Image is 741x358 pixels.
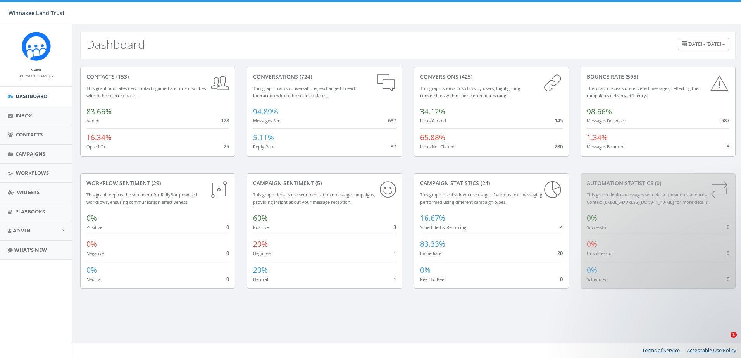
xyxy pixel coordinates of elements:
small: Scheduled & Recurring [420,224,466,230]
span: (595) [624,73,638,80]
div: contacts [86,73,229,81]
div: Campaign Sentiment [253,179,396,187]
span: 20% [253,239,268,249]
span: 4 [560,224,563,231]
small: This graph shows link clicks by users, highlighting conversions within the selected dates range. [420,85,520,98]
span: 687 [388,117,396,124]
span: 83.66% [86,107,112,117]
small: This graph tracks conversations, exchanged in each interaction within the selected dates. [253,85,357,98]
span: 16.34% [86,133,112,143]
div: Campaign Statistics [420,179,563,187]
span: 20% [253,265,268,275]
span: 0 [226,224,229,231]
span: 145 [555,117,563,124]
a: Terms of Service [642,347,680,354]
span: Workflows [16,169,49,176]
small: Messages Bounced [587,144,625,150]
span: 1 [393,250,396,256]
span: Inbox [16,112,32,119]
span: 0 [727,224,729,231]
div: Automation Statistics [587,179,729,187]
img: Rally_Corp_Icon.png [22,32,51,61]
small: Negative [86,250,104,256]
span: 0% [86,239,97,249]
span: Campaigns [16,150,45,157]
span: 0 [727,275,729,282]
a: Acceptable Use Policy [687,347,736,354]
span: 587 [721,117,729,124]
span: (724) [298,73,312,80]
span: 3 [393,224,396,231]
span: 128 [221,117,229,124]
small: Positive [86,224,102,230]
small: Links Not Clicked [420,144,455,150]
small: Negative [253,250,271,256]
span: 60% [253,213,268,223]
span: 0% [86,265,97,275]
span: 0% [587,213,597,223]
small: Messages Sent [253,118,282,124]
span: 0% [420,265,431,275]
small: This graph indicates new contacts gained and unsubscribes within the selected dates. [86,85,206,98]
small: Immediate [420,250,441,256]
small: Neutral [86,276,102,282]
iframe: Intercom live chat [715,332,733,350]
small: Peer To Peer [420,276,446,282]
small: Neutral [253,276,268,282]
span: 98.66% [587,107,612,117]
span: 94.89% [253,107,278,117]
span: 1.34% [587,133,608,143]
small: Opted Out [86,144,108,150]
span: 37 [391,143,396,150]
small: Messages Delivered [587,118,626,124]
span: 0 [226,275,229,282]
small: Links Clicked [420,118,446,124]
span: (425) [458,73,472,80]
span: Widgets [17,189,40,196]
span: 83.33% [420,239,445,249]
span: 1 [393,275,396,282]
span: [DATE] - [DATE] [687,40,721,47]
small: Added [86,118,100,124]
span: 34.12% [420,107,445,117]
span: Admin [13,227,31,234]
small: Name [30,67,42,72]
small: Unsuccessful [587,250,613,256]
div: conversations [253,73,396,81]
small: [PERSON_NAME] [19,73,54,79]
small: Positive [253,224,269,230]
span: 0% [587,265,597,275]
small: This graph depicts the sentiment for RallyBot-powered workflows, ensuring communication effective... [86,192,197,205]
span: 0 [727,250,729,256]
span: 65.88% [420,133,445,143]
div: Bounce Rate [587,73,729,81]
span: 1 [731,332,737,338]
span: Winnakee Land Trust [9,9,65,17]
small: Scheduled [587,276,608,282]
small: This graph depicts the sentiment of text message campaigns, providing insight about your message ... [253,192,375,205]
span: (5) [314,179,322,187]
a: [PERSON_NAME] [19,72,54,79]
span: 20 [557,250,563,256]
span: 0% [587,239,597,249]
small: This graph depicts messages sent via automation standards. Contact [EMAIL_ADDRESS][DOMAIN_NAME] f... [587,192,709,205]
span: 280 [555,143,563,150]
span: (29) [150,179,161,187]
span: 16.67% [420,213,445,223]
small: Reply Rate [253,144,274,150]
small: Successful [587,224,607,230]
span: Playbooks [15,208,45,215]
div: Workflow Sentiment [86,179,229,187]
span: 0 [560,275,563,282]
span: 0 [226,250,229,256]
small: This graph reveals undelivered messages, reflecting the campaign's delivery efficiency. [587,85,698,98]
span: 5.11% [253,133,274,143]
span: Dashboard [16,93,48,100]
span: (24) [479,179,490,187]
span: Contacts [16,131,43,138]
span: What's New [14,246,47,253]
span: (0) [653,179,661,187]
span: (153) [115,73,129,80]
span: 25 [224,143,229,150]
span: 8 [727,143,729,150]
